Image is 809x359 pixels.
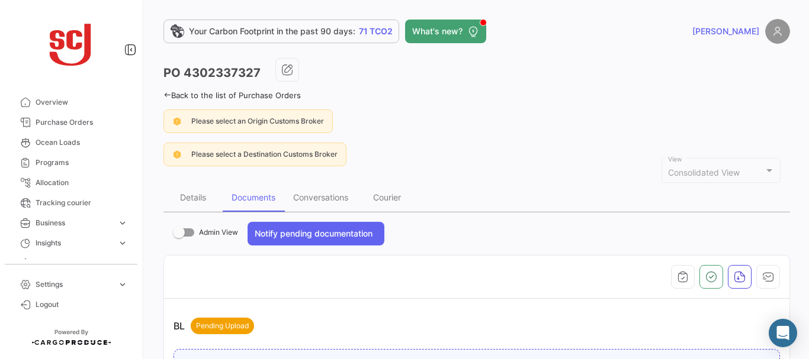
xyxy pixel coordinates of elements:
span: [PERSON_NAME] [692,25,759,37]
a: Programs [9,153,133,173]
span: Carbon Footprint [36,258,128,269]
a: Back to the list of Purchase Orders [163,90,301,100]
a: Overview [9,92,133,112]
span: Allocation [36,177,128,188]
span: Business [36,218,113,228]
span: Logout [36,299,128,310]
span: Settings [36,279,113,290]
span: Admin View [199,225,238,240]
span: expand_more [117,218,128,228]
span: Insights [36,238,113,248]
span: Please select a Destination Customs Broker [191,150,338,159]
span: expand_more [117,279,128,290]
button: What's new? [405,20,486,43]
span: Tracking courier [36,198,128,208]
button: Notify pending documentation [248,222,384,245]
span: Purchase Orders [36,117,128,128]
a: Tracking courier [9,193,133,213]
a: Purchase Orders [9,112,133,132]
h3: PO 4302337327 [163,64,261,81]
span: expand_more [117,238,128,248]
img: scj_logo1.svg [41,14,101,73]
span: Programs [36,157,128,168]
div: Abrir Intercom Messenger [769,319,797,347]
div: Details [180,192,206,202]
span: Ocean Loads [36,137,128,148]
img: placeholder-user.png [765,19,790,44]
p: BL [174,318,254,334]
a: Your Carbon Footprint in the past 90 days:71 TCO2 [163,20,399,43]
span: 71 TCO2 [359,25,393,37]
div: Conversations [293,192,348,202]
a: Ocean Loads [9,132,133,153]
mat-select-trigger: Consolidated View [668,167,740,177]
a: Allocation [9,173,133,193]
span: Overview [36,97,128,108]
span: What's new? [412,25,463,37]
div: Courier [373,192,401,202]
span: Your Carbon Footprint in the past 90 days: [189,25,355,37]
span: Please select an Origin Customs Broker [191,117,324,125]
span: Pending Upload [196,321,249,331]
a: Carbon Footprint [9,253,133,273]
div: Documents [232,192,275,202]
